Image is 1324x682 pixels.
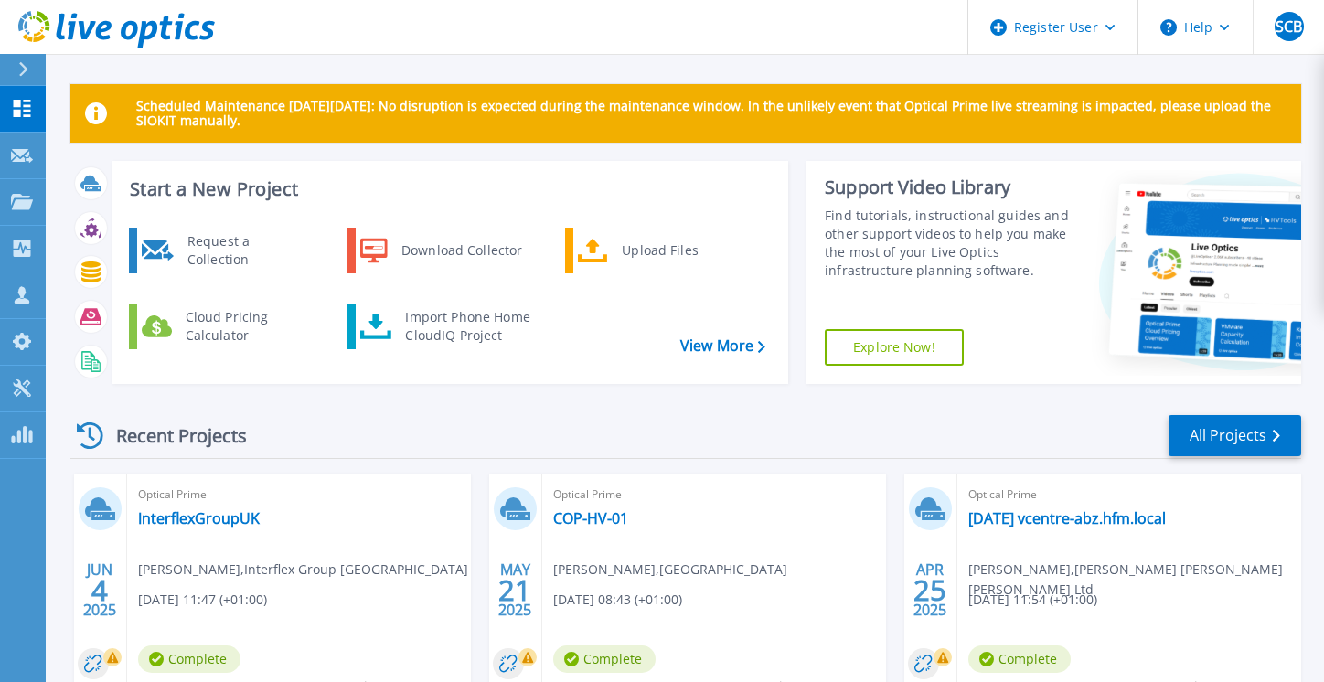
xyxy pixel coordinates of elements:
[968,590,1097,610] span: [DATE] 11:54 (+01:00)
[553,590,682,610] span: [DATE] 08:43 (+01:00)
[913,557,947,623] div: APR 2025
[968,485,1290,505] span: Optical Prime
[825,207,1072,280] div: Find tutorials, instructional guides and other support videos to help you make the most of your L...
[82,557,117,623] div: JUN 2025
[70,413,272,458] div: Recent Projects
[138,509,260,527] a: InterflexGroupUK
[138,559,468,580] span: [PERSON_NAME] , Interflex Group [GEOGRAPHIC_DATA]
[1276,19,1302,34] span: SCB
[498,582,531,598] span: 21
[136,99,1287,128] p: Scheduled Maintenance [DATE][DATE]: No disruption is expected during the maintenance window. In t...
[347,228,535,273] a: Download Collector
[497,557,532,623] div: MAY 2025
[396,308,539,345] div: Import Phone Home CloudIQ Project
[176,308,312,345] div: Cloud Pricing Calculator
[680,337,765,355] a: View More
[138,485,460,505] span: Optical Prime
[913,582,946,598] span: 25
[553,485,875,505] span: Optical Prime
[178,232,312,269] div: Request a Collection
[91,582,108,598] span: 4
[825,176,1072,199] div: Support Video Library
[553,509,628,527] a: COP-HV-01
[968,559,1301,600] span: [PERSON_NAME] , [PERSON_NAME] [PERSON_NAME] [PERSON_NAME] Ltd
[553,645,656,673] span: Complete
[553,559,787,580] span: [PERSON_NAME] , [GEOGRAPHIC_DATA]
[565,228,753,273] a: Upload Files
[130,179,764,199] h3: Start a New Project
[129,304,316,349] a: Cloud Pricing Calculator
[138,645,240,673] span: Complete
[968,509,1166,527] a: [DATE] vcentre-abz.hfm.local
[613,232,748,269] div: Upload Files
[1169,415,1301,456] a: All Projects
[129,228,316,273] a: Request a Collection
[968,645,1071,673] span: Complete
[392,232,530,269] div: Download Collector
[138,590,267,610] span: [DATE] 11:47 (+01:00)
[825,329,964,366] a: Explore Now!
